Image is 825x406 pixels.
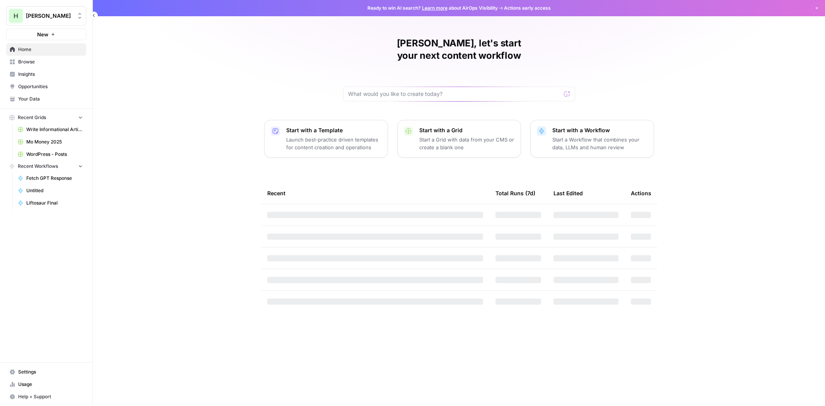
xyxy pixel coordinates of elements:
span: Actions early access [504,5,551,12]
p: Start with a Workflow [552,126,647,134]
span: Insights [18,71,83,78]
a: Settings [6,366,86,378]
span: Recent Grids [18,114,46,121]
span: Write Informational Article [26,126,83,133]
div: Recent [267,183,483,204]
span: Usage [18,381,83,388]
span: Ready to win AI search? about AirOps Visibility [367,5,498,12]
a: Write Informational Article [14,123,86,136]
a: Learn more [422,5,448,11]
span: Recent Workflows [18,163,58,170]
input: What would you like to create today? [348,90,561,98]
span: Liftosaur Final [26,200,83,206]
span: Browse [18,58,83,65]
a: Liftosaur Final [14,197,86,209]
a: Browse [6,56,86,68]
button: Help + Support [6,391,86,403]
span: Fetch GPT Response [26,175,83,182]
span: H [14,11,18,20]
button: Start with a GridStart a Grid with data from your CMS or create a blank one [397,120,521,158]
p: Launch best-practice driven templates for content creation and operations [286,136,381,151]
a: Fetch GPT Response [14,172,86,184]
span: Untitled [26,187,83,194]
button: Recent Grids [6,112,86,123]
span: Opportunities [18,83,83,90]
div: Actions [631,183,651,204]
a: Home [6,43,86,56]
span: WordPress - Posts [26,151,83,158]
button: Start with a TemplateLaunch best-practice driven templates for content creation and operations [264,120,388,158]
button: New [6,29,86,40]
a: Usage [6,378,86,391]
a: WordPress - Posts [14,148,86,160]
a: Opportunities [6,80,86,93]
p: Start a Grid with data from your CMS or create a blank one [419,136,514,151]
span: [PERSON_NAME] [26,12,73,20]
div: Total Runs (7d) [495,183,535,204]
div: Last Edited [553,183,583,204]
p: Start with a Template [286,126,381,134]
a: Insights [6,68,86,80]
span: Your Data [18,96,83,102]
span: Mo Money 2025 [26,138,83,145]
p: Start with a Grid [419,126,514,134]
a: Your Data [6,93,86,105]
a: Mo Money 2025 [14,136,86,148]
span: New [37,31,48,38]
a: Untitled [14,184,86,197]
span: Home [18,46,83,53]
p: Start a Workflow that combines your data, LLMs and human review [552,136,647,151]
button: Workspace: Hasbrook [6,6,86,26]
span: Settings [18,368,83,375]
button: Start with a WorkflowStart a Workflow that combines your data, LLMs and human review [530,120,654,158]
button: Recent Workflows [6,160,86,172]
h1: [PERSON_NAME], let's start your next content workflow [343,37,575,62]
span: Help + Support [18,393,83,400]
